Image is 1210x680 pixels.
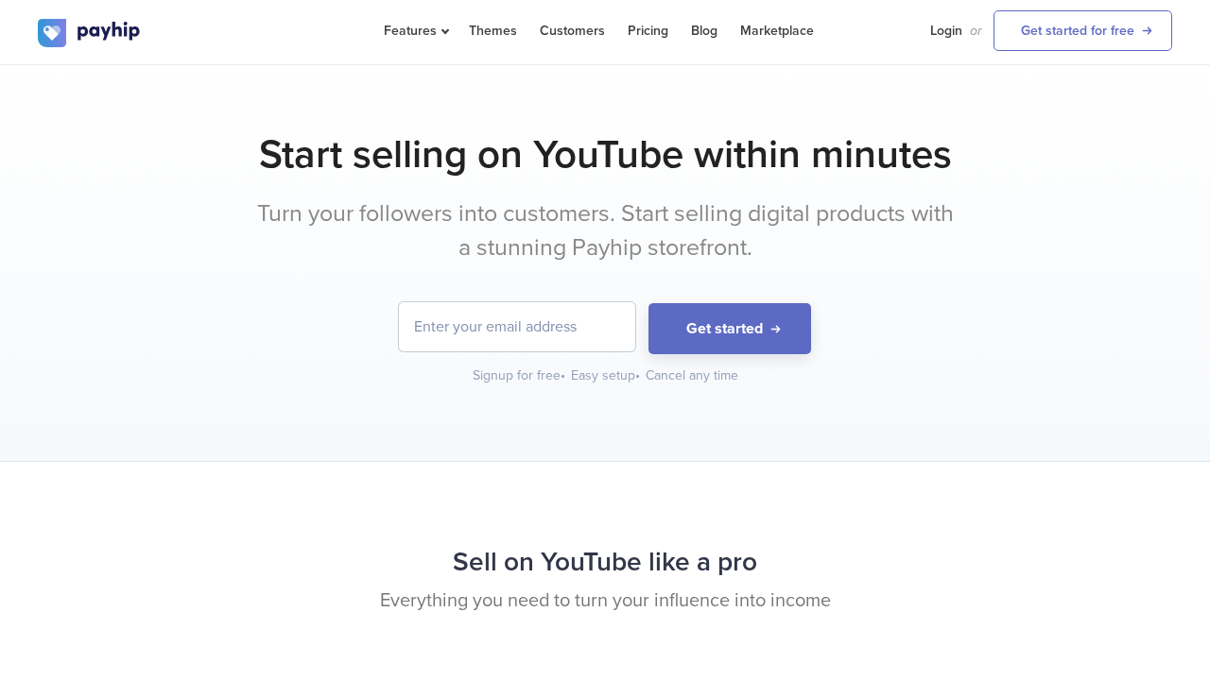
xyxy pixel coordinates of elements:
span: • [635,367,640,383]
div: Signup for free [473,366,567,385]
a: Get started for free [994,10,1172,51]
button: Get started [648,303,811,355]
p: Everything you need to turn your influence into income [38,587,1172,615]
img: logo.svg [38,19,142,47]
span: • [561,367,565,383]
div: Cancel any time [646,366,738,385]
span: Features [384,23,446,39]
input: Enter your email address [399,302,635,351]
div: Easy setup [571,366,642,385]
p: Turn your followers into customers. Start selling digital products with a stunning Payhip storefr... [251,197,959,264]
h2: Sell on YouTube like a pro [38,537,1172,587]
h1: Start selling on YouTube within minutes [38,131,1172,178]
